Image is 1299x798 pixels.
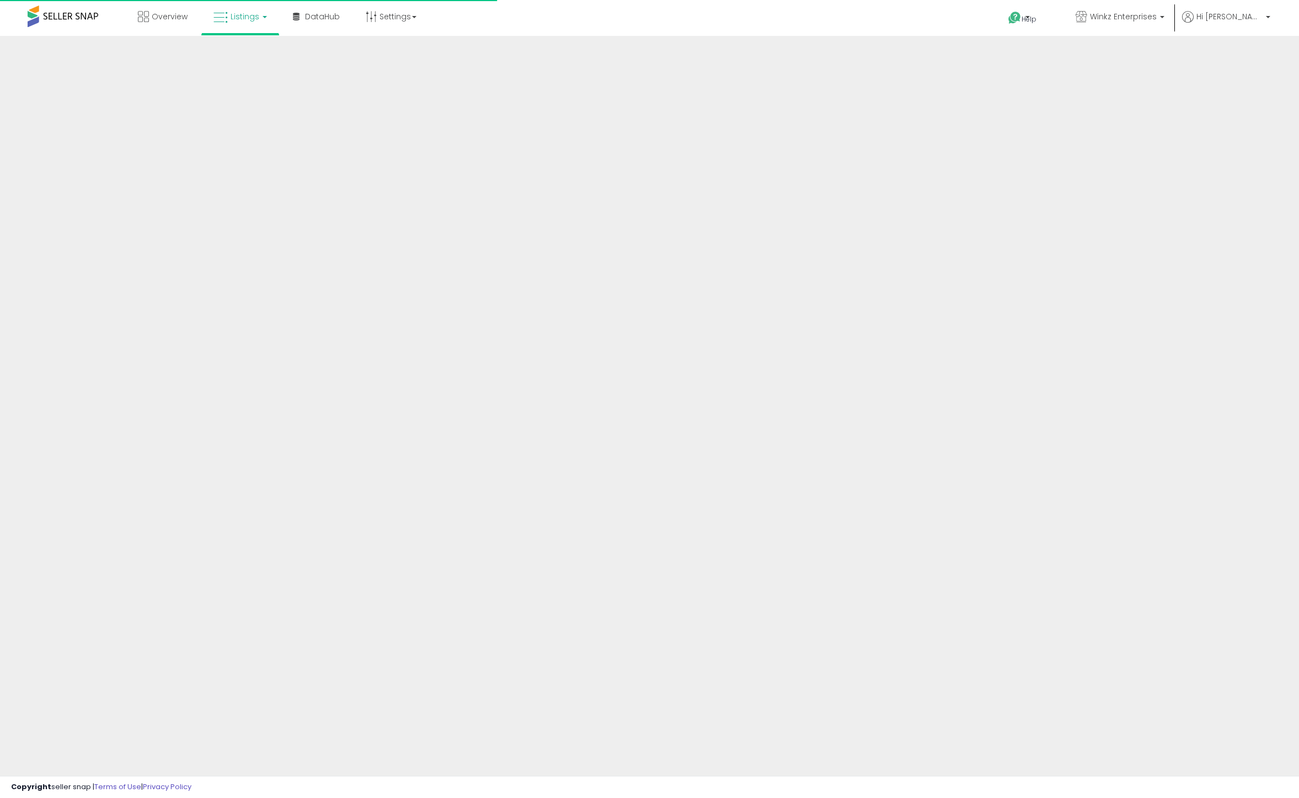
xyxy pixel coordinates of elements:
span: Overview [152,11,188,22]
span: Winkz Enterprises [1090,11,1157,22]
span: Help [1022,14,1036,24]
span: DataHub [305,11,340,22]
a: Help [999,3,1058,36]
span: Hi [PERSON_NAME] [1196,11,1263,22]
i: Get Help [1008,11,1022,25]
a: Hi [PERSON_NAME] [1182,11,1270,36]
span: Listings [231,11,259,22]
